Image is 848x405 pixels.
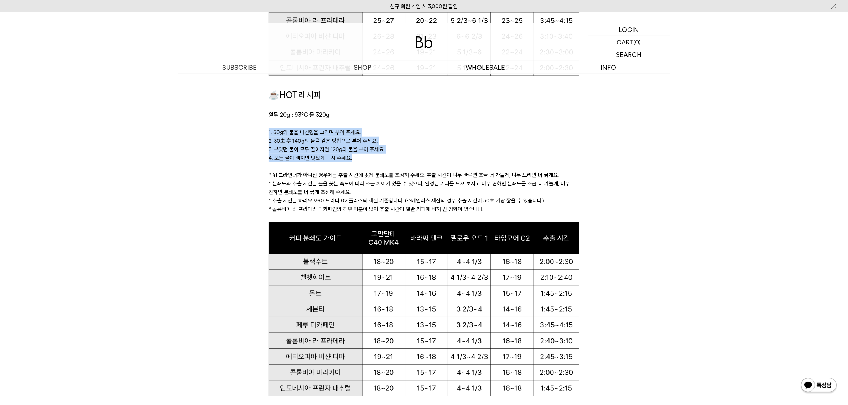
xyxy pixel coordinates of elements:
p: INFO [547,61,670,74]
p: LOGIN [619,23,639,36]
p: WHOLESALE [424,61,547,74]
p: 4. 모든 물이 빠지면 맛있게 드셔 주세요. [269,154,579,162]
span: ☕HOT 레시피 [269,90,321,100]
img: 로고 [416,36,433,48]
img: 4496699d838492043724b59b293e4905_190933.png [269,222,579,396]
p: 3. 부었던 물이 모두 떨어지면 120g의 물을 부어 주세요. [269,145,579,154]
p: (0) [634,36,641,48]
p: SEARCH [616,48,642,61]
p: CART [617,36,634,48]
p: * 분쇄도와 추출 시간은 물을 붓는 속도에 따라 조금 차이가 있을 수 있으니, 완성된 커피를 드셔 보시고 너무 연하면 분쇄도를 조금 더 가늘게, 너무 진하면 분쇄도를 더 굵게... [269,179,579,196]
p: 2. 30초 후 140g의 물을 같은 방법으로 부어 주세요. [269,137,579,145]
p: * 위 그라인더가 아니신 경우에는 추출 시간에 맞게 분쇄도를 조정해 주세요. 추출 시간이 너무 빠르면 조금 더 가늘게, 너무 느리면 더 굵게요. [269,171,579,179]
a: 신규 회원 가입 시 3,000원 할인 [390,3,458,10]
span: 원두 20g : 93℃ 물 320g [269,111,329,118]
p: * 추출 시간은 하리오 V60 드리퍼 02 플라스틱 재질 기준입니다. (스테인리스 재질의 경우 추출 시간이 30초 가량 짧을 수 있습니다.) [269,196,579,205]
a: SUBSCRIBE [178,61,301,74]
a: LOGIN [588,23,670,36]
img: 카카오톡 채널 1:1 채팅 버튼 [800,377,837,394]
a: SHOP [301,61,424,74]
a: CART (0) [588,36,670,48]
p: 1. 60g의 물을 나선형을 그리며 부어 주세요. [269,128,579,137]
p: * 콜롬비아 라 프라데라 디카페인의 경우 미분이 많아 추출 시간이 일반 커피에 비해 긴 경향이 있습니다. [269,205,579,214]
